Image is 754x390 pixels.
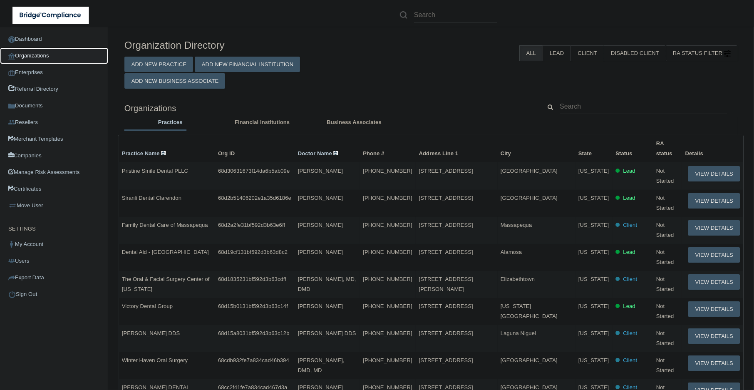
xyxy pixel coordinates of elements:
[575,135,612,162] th: State
[8,103,15,109] img: icon-documents.8dae5593.png
[122,249,209,255] span: Dental Aid - [GEOGRAPHIC_DATA]
[419,249,473,255] span: [STREET_ADDRESS]
[124,57,193,72] button: Add New Practice
[313,117,396,127] label: Business Associates
[656,276,674,292] span: Not Started
[578,276,609,282] span: [US_STATE]
[218,303,288,309] span: 68d15b0131bf592d3b63c14f
[122,357,188,363] span: Winter Haven Oral Surgery
[688,355,740,371] button: View Details
[12,7,89,24] img: bridge_compliance_login_screen.278c3ca4.svg
[363,222,412,228] span: [PHONE_NUMBER]
[8,291,16,298] img: ic_power_dark.7ecde6b1.png
[656,168,674,184] span: Not Started
[578,249,609,255] span: [US_STATE]
[218,195,291,201] span: 68d2b51406202e1a35d6186e
[298,303,343,309] span: [PERSON_NAME]
[195,57,300,72] button: Add New Financial Institution
[688,301,740,317] button: View Details
[363,330,412,336] span: [PHONE_NUMBER]
[8,274,15,281] img: icon-export.b9366987.png
[8,258,15,264] img: icon-users.e205127d.png
[497,135,575,162] th: City
[122,195,181,201] span: Siranli Dental Clarendon
[218,330,290,336] span: 68d15a8031bf592d3b63c12b
[419,168,473,174] span: [STREET_ADDRESS]
[656,303,674,319] span: Not Started
[124,73,226,89] button: Add New Business Associate
[688,247,740,263] button: View Details
[653,135,682,162] th: RA status
[124,40,320,51] h4: Organization Directory
[8,224,36,234] label: SETTINGS
[578,222,609,228] span: [US_STATE]
[501,168,558,174] span: [GEOGRAPHIC_DATA]
[623,247,635,257] p: Lead
[623,328,637,338] p: Client
[416,135,497,162] th: Address Line 1
[327,119,381,125] span: Business Associates
[235,119,290,125] span: Financial Institutions
[656,357,674,373] span: Not Started
[501,249,522,255] span: Alamosa
[298,249,343,255] span: [PERSON_NAME]
[216,117,308,129] li: Financial Institutions
[501,222,532,228] span: Massapequa
[8,36,15,43] img: ic_dashboard_dark.d01f4a41.png
[363,357,412,363] span: [PHONE_NUMBER]
[419,195,473,201] span: [STREET_ADDRESS]
[682,135,743,162] th: Details
[122,303,173,309] span: Victory Dental Group
[623,220,637,230] p: Client
[688,166,740,181] button: View Details
[298,168,343,174] span: [PERSON_NAME]
[419,303,473,309] span: [STREET_ADDRESS]
[298,222,343,228] span: [PERSON_NAME]
[400,11,407,19] img: ic-search.3b580494.png
[363,276,412,282] span: [PHONE_NUMBER]
[8,201,17,210] img: briefcase.64adab9b.png
[158,119,183,125] span: Practices
[122,276,210,292] span: The Oral & Facial Surgery Center of [US_STATE]
[578,168,609,174] span: [US_STATE]
[604,45,666,61] label: Disabled Client
[724,50,731,57] img: icon-filter@2x.21656d0b.png
[122,168,188,174] span: Pristine Smile Dental PLLC
[8,53,15,60] img: organization-icon.f8decf85.png
[688,274,740,290] button: View Details
[218,249,288,255] span: 68d19cf131bf592d3b63d8c2
[215,135,295,162] th: Org ID
[578,303,609,309] span: [US_STATE]
[8,119,15,126] img: ic_reseller.de258add.png
[656,195,674,211] span: Not Started
[419,276,473,292] span: [STREET_ADDRESS][PERSON_NAME]
[578,195,609,201] span: [US_STATE]
[656,330,674,346] span: Not Started
[419,357,473,363] span: [STREET_ADDRESS]
[218,276,286,282] span: 68d1835231bf592d3b63cdff
[519,45,543,61] label: All
[298,150,338,156] a: Doctor Name
[363,195,412,201] span: [PHONE_NUMBER]
[129,117,212,127] label: Practices
[623,274,637,284] p: Client
[419,330,473,336] span: [STREET_ADDRESS]
[298,330,356,336] span: [PERSON_NAME] DDS
[578,330,609,336] span: [US_STATE]
[122,150,166,156] a: Practice Name
[122,330,180,336] span: [PERSON_NAME] DDS
[543,45,570,61] label: Lead
[623,355,637,365] p: Client
[612,135,652,162] th: Status
[221,117,304,127] label: Financial Institutions
[298,195,343,201] span: [PERSON_NAME]
[419,222,473,228] span: [STREET_ADDRESS]
[688,220,740,236] button: View Details
[363,303,412,309] span: [PHONE_NUMBER]
[122,222,208,228] span: Family Dental Care of Massapequa
[218,357,289,363] span: 68cdb932fe7a834cad46b394
[501,330,536,336] span: Laguna Niguel
[360,135,415,162] th: Phone #
[414,7,497,23] input: Search
[298,357,345,373] span: [PERSON_NAME], DMD, MD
